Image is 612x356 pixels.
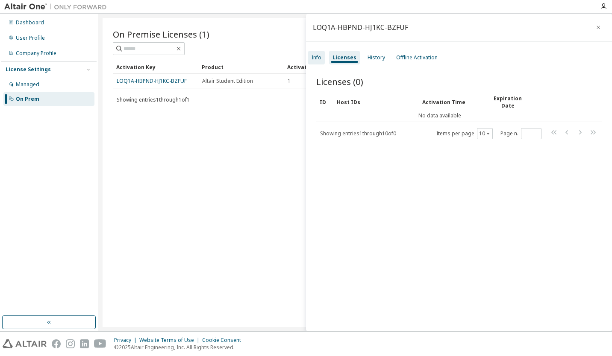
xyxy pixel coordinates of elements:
[436,128,493,139] span: Items per page
[287,60,366,74] div: Activation Allowed
[116,60,195,74] div: Activation Key
[500,128,541,139] span: Page n.
[422,95,483,109] div: Activation Time
[368,54,385,61] div: History
[139,337,202,344] div: Website Terms of Use
[337,95,415,109] div: Host IDs
[6,66,51,73] div: License Settings
[16,81,39,88] div: Managed
[332,54,356,61] div: Licenses
[479,130,491,137] button: 10
[202,60,280,74] div: Product
[66,339,75,348] img: instagram.svg
[117,96,190,103] span: Showing entries 1 through 1 of 1
[313,24,408,31] div: LOQ1A-HBPND-HJ1KC-BZFUF
[3,339,47,348] img: altair_logo.svg
[52,339,61,348] img: facebook.svg
[114,337,139,344] div: Privacy
[114,344,246,351] p: © 2025 Altair Engineering, Inc. All Rights Reserved.
[202,337,246,344] div: Cookie Consent
[316,109,563,122] td: No data available
[396,54,438,61] div: Offline Activation
[202,78,253,85] span: Altair Student Edition
[94,339,106,348] img: youtube.svg
[4,3,111,11] img: Altair One
[117,77,187,85] a: LOQ1A-HBPND-HJ1KC-BZFUF
[490,95,526,109] div: Expiration Date
[16,96,39,102] div: On Prem
[16,50,56,57] div: Company Profile
[320,130,396,137] span: Showing entries 1 through 10 of 0
[16,19,44,26] div: Dashboard
[80,339,89,348] img: linkedin.svg
[320,95,330,109] div: ID
[316,76,363,88] span: Licenses (0)
[113,28,209,40] span: On Premise Licenses (1)
[16,35,45,41] div: User Profile
[312,54,321,61] div: Info
[288,78,291,85] span: 1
